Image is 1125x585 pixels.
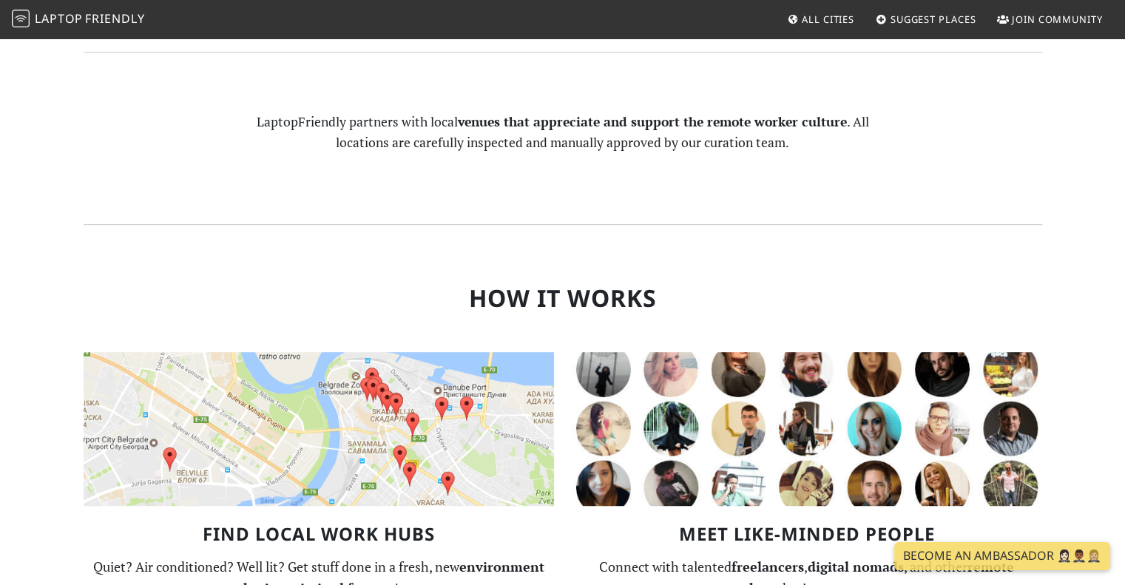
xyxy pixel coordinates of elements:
[84,352,554,506] img: Map of Work-Friendly Locations
[246,112,879,153] p: LaptopFriendly partners with local . All locations are carefully inspected and manually approved ...
[991,6,1109,33] a: Join Community
[85,10,144,27] span: Friendly
[870,6,982,33] a: Suggest Places
[894,542,1110,570] a: Become an Ambassador 🤵🏻‍♀️🤵🏾‍♂️🤵🏼‍♀️
[891,13,976,26] span: Suggest Places
[802,13,854,26] span: All Cities
[458,113,847,130] strong: venues that appreciate and support the remote worker culture
[781,6,860,33] a: All Cities
[808,558,904,575] strong: digital nomads
[732,558,804,575] strong: freelancers
[12,10,30,27] img: LaptopFriendly
[35,10,83,27] span: Laptop
[12,7,145,33] a: LaptopFriendly LaptopFriendly
[1012,13,1103,26] span: Join Community
[84,284,1042,312] h2: How it Works
[84,524,554,545] h3: Find Local Work Hubs
[572,352,1042,506] img: LaptopFriendly Community
[572,524,1042,545] h3: Meet Like-Minded People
